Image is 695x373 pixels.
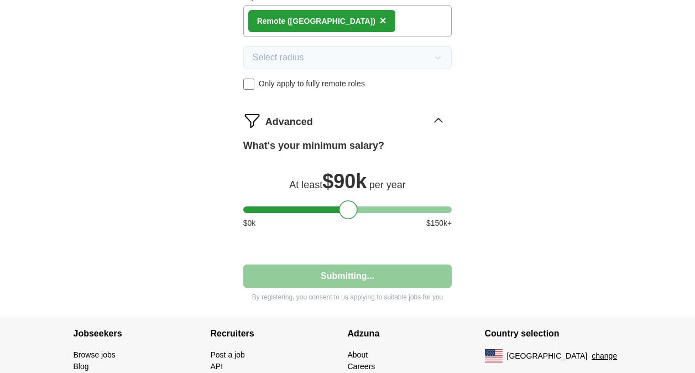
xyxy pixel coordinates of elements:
[74,350,116,359] a: Browse jobs
[243,138,384,153] label: What's your minimum salary?
[259,78,365,90] span: Only apply to fully remote roles
[348,362,375,371] a: Careers
[485,318,622,349] h4: Country selection
[507,350,588,362] span: [GEOGRAPHIC_DATA]
[243,265,452,288] button: Submitting...
[322,170,367,193] span: $ 90k
[485,349,503,362] img: US flag
[243,292,452,302] p: By registering, you consent to us applying to suitable jobs for you
[74,362,89,371] a: Blog
[369,179,406,190] span: per year
[243,112,261,129] img: filter
[253,51,304,64] span: Select radius
[211,362,223,371] a: API
[380,14,386,27] span: ×
[243,46,452,69] button: Select radius
[243,217,256,229] span: $ 0 k
[211,350,245,359] a: Post a job
[380,13,386,29] button: ×
[592,350,617,362] button: change
[289,179,322,190] span: At least
[265,115,313,129] span: Advanced
[426,217,452,229] span: $ 150 k+
[257,15,375,27] div: Remote ([GEOGRAPHIC_DATA])
[348,350,368,359] a: About
[243,79,254,90] input: Only apply to fully remote roles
